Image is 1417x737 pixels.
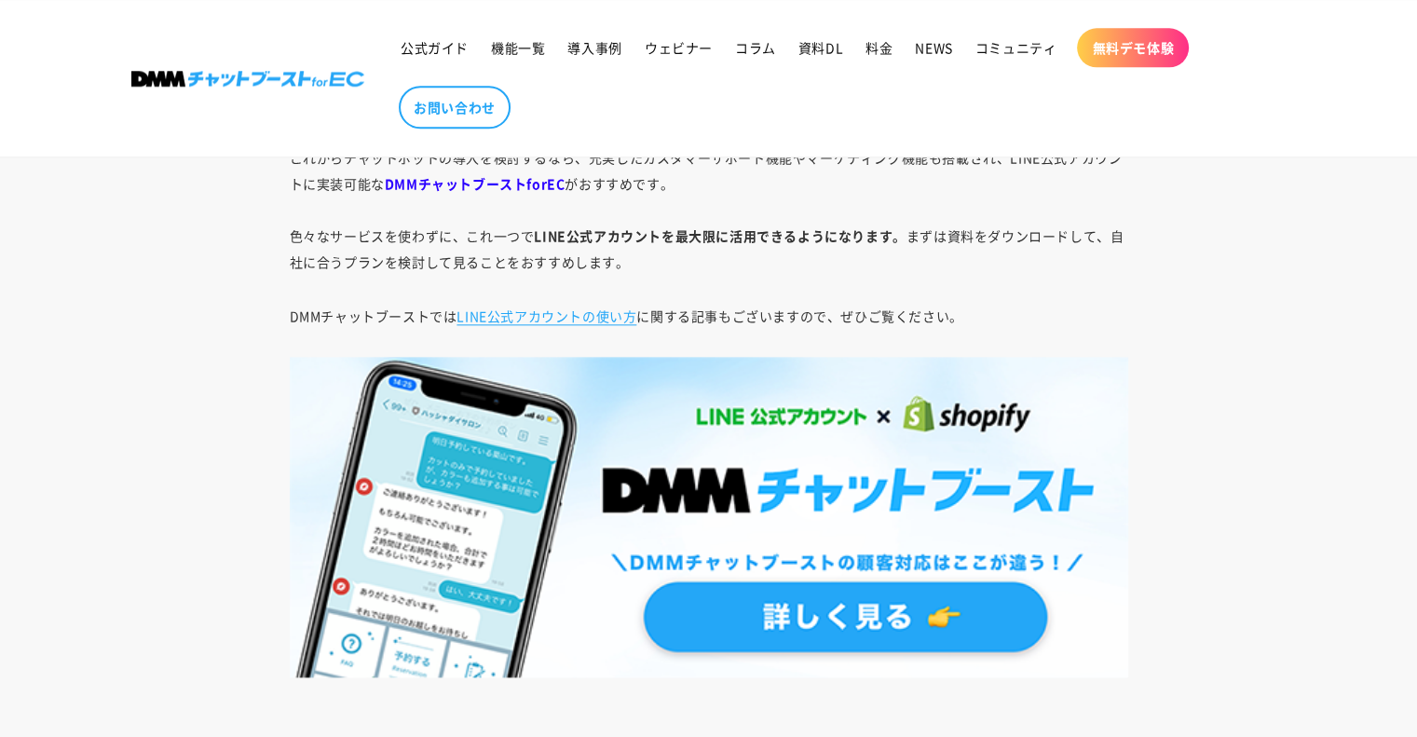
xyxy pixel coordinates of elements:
[556,28,633,67] a: 導入事例
[1077,28,1189,67] a: 無料デモ体験
[491,39,545,56] span: 機能一覧
[389,28,480,67] a: 公式ガイド
[534,226,906,245] strong: LINE公式アカウントを最大限に活用できるようになります。
[401,39,469,56] span: 公式ガイド
[290,303,1128,329] p: DMMチャットブーストでは に関する記事もございますので、ぜひご覧ください。
[567,39,621,56] span: 導入事例
[634,28,724,67] a: ウェビナー
[964,28,1069,67] a: コミュニティ
[854,28,904,67] a: 料金
[131,71,364,87] img: 株式会社DMM Boost
[645,39,713,56] span: ウェビナー
[414,99,496,116] span: お問い合わせ
[385,174,565,193] span: DMMチャットブーストforEC
[399,86,511,129] a: お問い合わせ
[798,39,843,56] span: 資料DL
[480,28,556,67] a: 機能一覧
[1092,39,1174,56] span: 無料デモ体験
[456,307,636,325] a: LINE公式アカウントの使い方
[735,39,776,56] span: コラム
[904,28,963,67] a: NEWS
[290,357,1128,677] img: DMMチャットブーストforEC
[915,39,952,56] span: NEWS
[724,28,787,67] a: コラム
[787,28,854,67] a: 資料DL
[865,39,892,56] span: 料金
[975,39,1057,56] span: コミュニティ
